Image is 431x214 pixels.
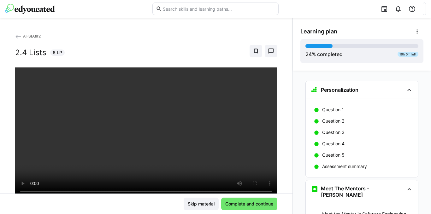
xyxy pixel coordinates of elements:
[184,198,219,210] button: Skip material
[321,87,358,93] h3: Personalization
[53,49,62,56] span: 6 LP
[322,152,345,158] p: Question 5
[322,163,367,170] p: Assessment summary
[187,201,215,207] span: Skip material
[305,51,312,57] span: 24
[305,50,343,58] div: % completed
[322,107,344,113] p: Question 1
[162,6,275,12] input: Search skills and learning paths…
[398,52,418,57] div: 19h 0m left
[15,34,41,38] a: AI-SEQ#2
[15,48,46,57] h2: 2.4 Lists
[321,185,404,198] h3: Meet The Mentors - [PERSON_NAME]
[224,201,274,207] span: Complete and continue
[221,198,277,210] button: Complete and continue
[300,28,337,35] span: Learning plan
[322,141,345,147] p: Question 4
[322,118,344,124] p: Question 2
[322,129,345,136] p: Question 3
[23,34,41,38] span: AI-SEQ#2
